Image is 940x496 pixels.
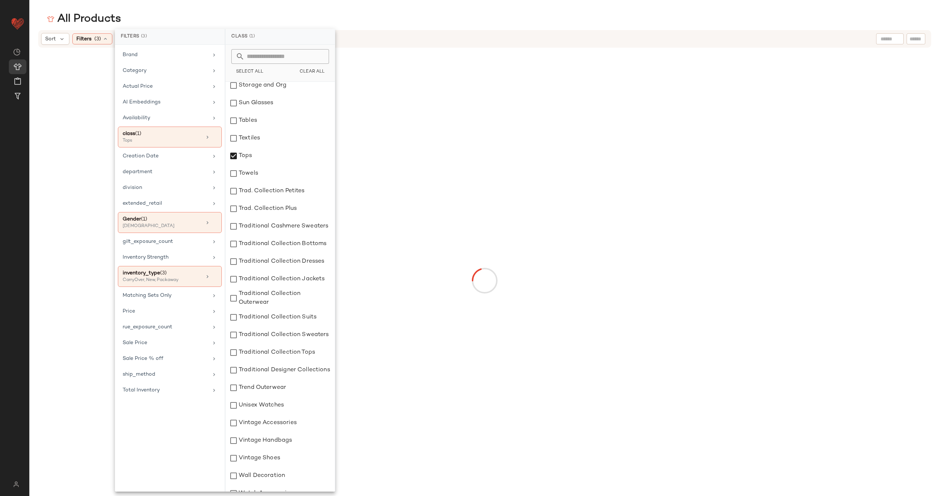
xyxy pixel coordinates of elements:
[123,114,208,122] div: Availability
[123,371,208,378] div: ship_method
[9,481,23,487] img: svg%3e
[123,138,196,144] div: Tops
[123,83,208,90] div: Actual Price
[76,35,91,43] span: Filters
[123,355,208,362] div: Sale Price % off
[123,200,208,207] div: extended_retail
[299,69,325,74] span: Clear All
[123,292,208,299] div: Matching Sets Only
[141,33,147,40] span: (3)
[236,69,263,74] span: Select All
[10,16,25,31] img: heart_red.DM2ytmEG.svg
[123,215,202,223] div: Gender
[123,254,208,261] div: Inventory Strength
[123,51,208,59] div: Brand
[123,269,202,277] div: inventory_type
[45,35,56,43] span: Sort
[123,386,208,394] div: Total Inventory
[160,270,167,276] span: (3)
[123,223,196,230] div: [DEMOGRAPHIC_DATA]
[225,29,335,45] div: class
[123,277,196,284] div: CarryOver, New, Packaway
[123,238,208,245] div: gilt_exposure_count
[47,15,54,23] img: svg%3e
[123,168,208,176] div: department
[47,12,121,26] div: All Products
[123,339,208,347] div: Sale Price
[123,323,208,331] div: rue_exposure_count
[141,216,147,222] span: (1)
[231,67,268,77] button: Select All
[123,67,208,74] div: Category
[123,184,208,192] div: division
[123,307,208,315] div: Price
[115,29,225,45] div: Filters
[123,98,208,106] div: AI Embeddings
[123,152,208,160] div: Creation Date
[123,130,202,138] div: class
[94,35,101,43] span: (3)
[295,67,329,77] button: Clear All
[135,131,141,136] span: (1)
[249,33,255,40] span: (1)
[13,48,21,56] img: svg%3e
